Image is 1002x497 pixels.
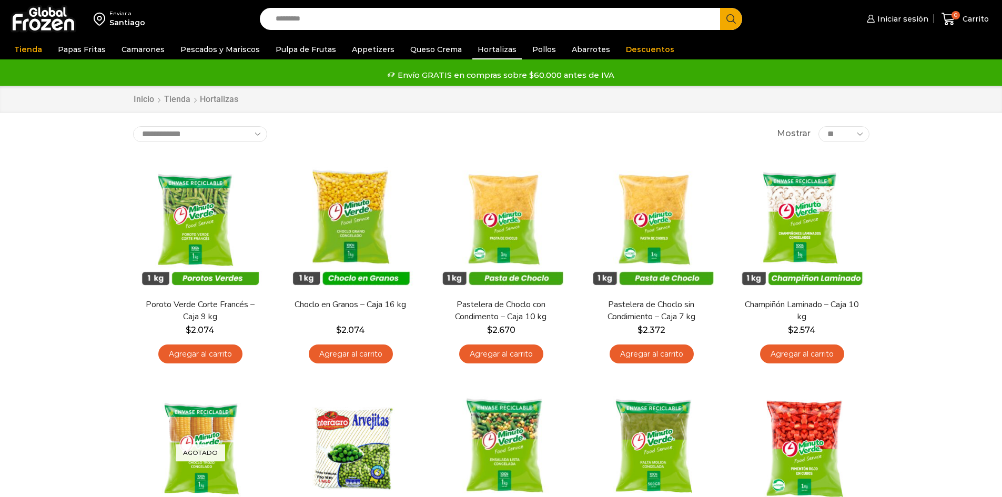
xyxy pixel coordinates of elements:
[133,94,155,106] a: Inicio
[952,11,960,19] span: 0
[472,39,522,59] a: Hortalizas
[116,39,170,59] a: Camarones
[875,14,928,24] span: Iniciar sesión
[309,344,393,364] a: Agregar al carrito: “Choclo en Granos - Caja 16 kg”
[133,126,267,142] select: Pedido de la tienda
[720,8,742,30] button: Search button
[176,444,225,462] p: Agotado
[336,325,341,335] span: $
[487,325,515,335] bdi: 2.670
[566,39,615,59] a: Abarrotes
[960,14,989,24] span: Carrito
[200,94,238,104] h1: Hortalizas
[94,10,109,28] img: address-field-icon.svg
[527,39,561,59] a: Pollos
[610,344,694,364] a: Agregar al carrito: “Pastelera de Choclo sin Condimiento - Caja 7 kg”
[347,39,400,59] a: Appetizers
[760,344,844,364] a: Agregar al carrito: “Champiñón Laminado - Caja 10 kg”
[637,325,643,335] span: $
[487,325,492,335] span: $
[139,299,260,323] a: Poroto Verde Corte Francés – Caja 9 kg
[9,39,47,59] a: Tienda
[788,325,816,335] bdi: 2.574
[109,10,145,17] div: Enviar a
[788,325,793,335] span: $
[637,325,665,335] bdi: 2.372
[186,325,191,335] span: $
[336,325,365,335] bdi: 2.074
[459,344,543,364] a: Agregar al carrito: “Pastelera de Choclo con Condimento - Caja 10 kg”
[109,17,145,28] div: Santiago
[158,344,242,364] a: Agregar al carrito: “Poroto Verde Corte Francés - Caja 9 kg”
[777,128,811,140] span: Mostrar
[133,94,238,106] nav: Breadcrumb
[741,299,862,323] a: Champiñón Laminado – Caja 10 kg
[270,39,341,59] a: Pulpa de Frutas
[290,299,411,311] a: Choclo en Granos – Caja 16 kg
[164,94,191,106] a: Tienda
[939,7,991,32] a: 0 Carrito
[405,39,467,59] a: Queso Crema
[186,325,215,335] bdi: 2.074
[175,39,265,59] a: Pescados y Mariscos
[621,39,680,59] a: Descuentos
[864,8,928,29] a: Iniciar sesión
[440,299,561,323] a: Pastelera de Choclo con Condimento – Caja 10 kg
[591,299,712,323] a: Pastelera de Choclo sin Condimiento – Caja 7 kg
[53,39,111,59] a: Papas Fritas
